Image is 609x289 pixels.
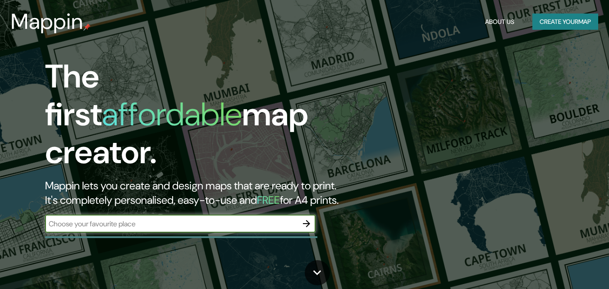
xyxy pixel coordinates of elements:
[83,23,91,31] img: mappin-pin
[481,14,518,30] button: About Us
[45,58,350,179] h1: The first map creator.
[45,219,298,229] input: Choose your favourite place
[11,9,83,34] h3: Mappin
[102,93,242,135] h1: affordable
[257,193,280,207] h5: FREE
[45,179,350,207] h2: Mappin lets you create and design maps that are ready to print. It's completely personalised, eas...
[532,14,598,30] button: Create yourmap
